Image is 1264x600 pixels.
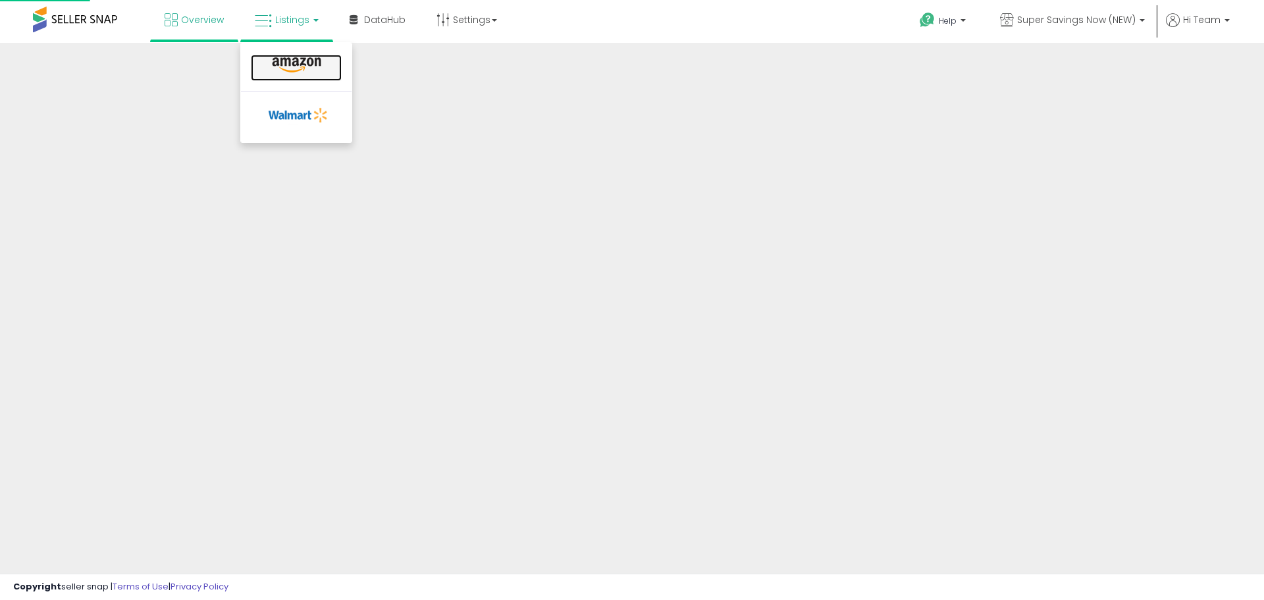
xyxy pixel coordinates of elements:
span: DataHub [364,13,406,26]
span: Super Savings Now (NEW) [1017,13,1136,26]
span: Listings [275,13,309,26]
span: Help [939,15,957,26]
a: Privacy Policy [171,580,228,593]
strong: Copyright [13,580,61,593]
a: Terms of Use [113,580,169,593]
a: Help [909,2,979,43]
i: Get Help [919,12,935,28]
div: seller snap | | [13,581,228,593]
span: Overview [181,13,224,26]
span: Hi Team [1183,13,1221,26]
a: Hi Team [1166,13,1230,43]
